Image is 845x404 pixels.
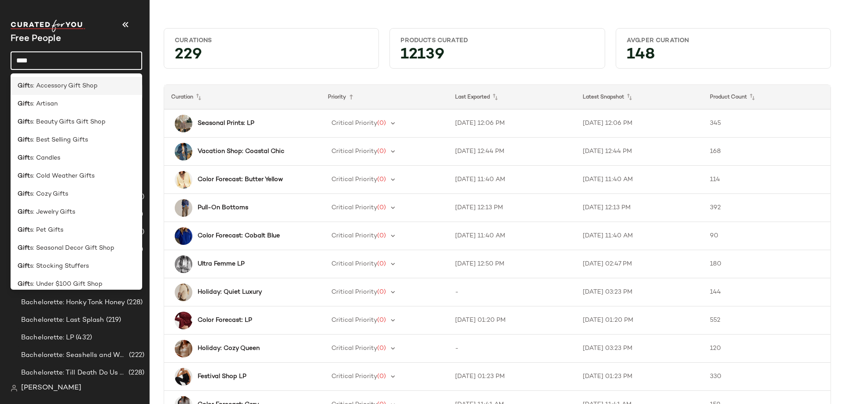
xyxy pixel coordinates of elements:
[175,368,192,386] img: 103869558_001_a
[18,262,30,271] b: Gift
[703,250,830,278] td: 180
[175,143,192,160] img: 86026671_041_0
[21,383,81,393] span: [PERSON_NAME]
[18,99,30,109] b: Gift
[175,312,192,329] img: 100342831_060_a
[331,120,377,127] span: Critical Priority
[448,138,576,166] td: [DATE] 12:44 PM
[703,194,830,222] td: 392
[331,345,377,352] span: Critical Priority
[448,194,576,222] td: [DATE] 12:13 PM
[703,85,830,109] th: Product Count
[18,171,30,181] b: Gift
[125,298,143,308] span: (228)
[21,368,127,378] span: Bachelorette: Till Death Do Us Party
[30,153,60,163] span: s: Candles
[30,262,89,271] span: s: Stocking Stuffers
[703,166,830,194] td: 114
[703,306,830,335] td: 552
[18,117,30,127] b: Gift
[30,99,58,109] span: s: Artisan
[30,244,114,253] span: s: Seasonal Decor Gift Shop
[703,278,830,306] td: 144
[18,189,30,199] b: Gift
[198,147,284,156] b: Vacation Shop: Coastal Chic
[30,171,95,181] span: s: Cold Weather Gifts
[448,109,576,138] td: [DATE] 12:06 PM
[164,85,321,109] th: Curation
[331,261,377,267] span: Critical Priority
[21,298,125,308] span: Bachelorette: Honky Tonk Honey
[393,48,601,65] div: 12139
[576,166,703,194] td: [DATE] 11:40 AM
[18,153,30,163] b: Gift
[448,222,576,250] td: [DATE] 11:40 AM
[703,138,830,166] td: 168
[175,171,192,189] img: 97309967_072_a
[377,345,386,352] span: (0)
[127,368,144,378] span: (228)
[30,226,63,235] span: s: Pet Gifts
[30,189,68,199] span: s: Cozy Gifts
[448,306,576,335] td: [DATE] 01:20 PM
[30,81,98,91] span: s: Accessory Gift Shop
[331,204,377,211] span: Critical Priority
[127,350,144,360] span: (222)
[175,227,192,245] img: 97351985_042_a
[175,36,368,45] div: Curations
[377,204,386,211] span: (0)
[703,109,830,138] td: 345
[175,284,192,301] img: 102585734_011_a
[175,340,192,357] img: 101922102_066_d
[703,335,830,363] td: 120
[30,135,88,145] span: s: Best Selling Gifts
[331,176,377,183] span: Critical Priority
[703,222,830,250] td: 90
[18,226,30,235] b: Gift
[198,316,252,325] b: Color Forecast: LP
[377,176,386,183] span: (0)
[377,373,386,380] span: (0)
[175,115,192,132] img: 101804615_072_0
[198,231,280,240] b: Color Forecast: Cobalt Blue
[331,233,377,239] span: Critical Priority
[198,203,248,212] b: Pull-On Bottoms
[576,109,703,138] td: [DATE] 12:06 PM
[576,250,703,278] td: [DATE] 02:47 PM
[175,255,192,273] img: 102207818_011_f
[400,36,594,45] div: Products Curated
[198,372,246,381] b: Festival Shop LP
[331,373,377,380] span: Critical Priority
[576,85,703,109] th: Latest Snapshot
[576,278,703,306] td: [DATE] 03:23 PM
[198,175,283,184] b: Color Forecast: Butter Yellow
[198,259,245,269] b: Ultra Femme LP
[18,81,30,91] b: Gift
[198,344,260,353] b: Holiday: Cozy Queen
[377,233,386,239] span: (0)
[21,315,104,325] span: Bachelorette: Last Splash
[198,119,254,128] b: Seasonal Prints: LP
[30,280,103,289] span: s: Under $100 Gift Shop
[448,250,576,278] td: [DATE] 12:50 PM
[620,48,827,65] div: 148
[576,138,703,166] td: [DATE] 12:44 PM
[30,117,106,127] span: s: Beauty Gifts Gift Shop
[18,244,30,253] b: Gift
[576,222,703,250] td: [DATE] 11:40 AM
[11,385,18,392] img: svg%3e
[377,261,386,267] span: (0)
[576,194,703,222] td: [DATE] 12:13 PM
[377,120,386,127] span: (0)
[21,350,127,360] span: Bachelorette: Seashells and Wedding Bells
[627,36,820,45] div: Avg.per Curation
[18,207,30,217] b: Gift
[448,278,576,306] td: -
[377,289,386,295] span: (0)
[18,135,30,145] b: Gift
[448,335,576,363] td: -
[168,48,375,65] div: 229
[576,335,703,363] td: [DATE] 03:23 PM
[30,207,75,217] span: s: Jewelry Gifts
[331,289,377,295] span: Critical Priority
